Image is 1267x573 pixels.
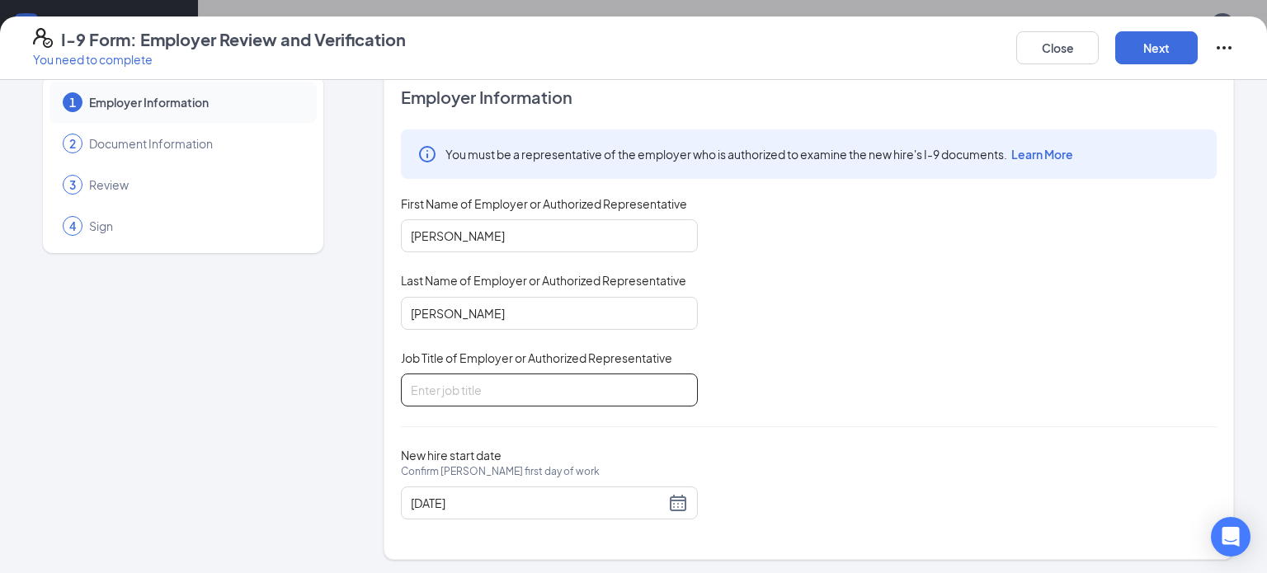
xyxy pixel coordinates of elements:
[89,218,300,234] span: Sign
[417,144,437,164] svg: Info
[1115,31,1198,64] button: Next
[89,176,300,193] span: Review
[69,176,76,193] span: 3
[1011,147,1073,162] span: Learn More
[1214,38,1234,58] svg: Ellipses
[89,94,300,110] span: Employer Information
[33,28,53,48] svg: FormI9EVerifyIcon
[69,218,76,234] span: 4
[411,494,665,512] input: 09/09/2025
[1007,147,1073,162] a: Learn More
[69,135,76,152] span: 2
[401,447,600,496] span: New hire start date
[89,135,300,152] span: Document Information
[401,463,600,480] span: Confirm [PERSON_NAME] first day of work
[401,373,698,406] input: Enter job title
[1016,31,1099,64] button: Close
[33,51,406,68] p: You need to complete
[401,272,686,289] span: Last Name of Employer or Authorized Representative
[401,86,1217,109] span: Employer Information
[401,350,672,366] span: Job Title of Employer or Authorized Representative
[445,146,1073,162] span: You must be a representative of the employer who is authorized to examine the new hire's I-9 docu...
[61,28,406,51] h4: I-9 Form: Employer Review and Verification
[401,219,698,252] input: Enter your first name
[401,195,687,212] span: First Name of Employer or Authorized Representative
[69,94,76,110] span: 1
[1211,517,1251,557] div: Open Intercom Messenger
[401,297,698,330] input: Enter your last name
